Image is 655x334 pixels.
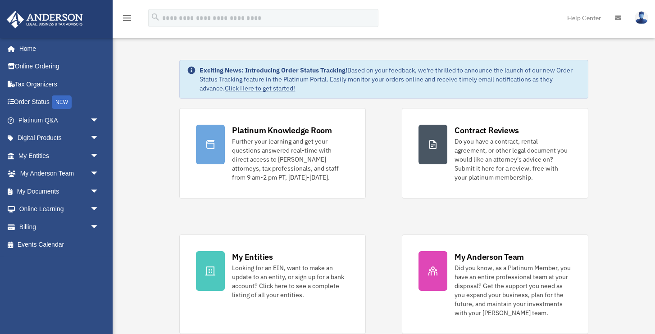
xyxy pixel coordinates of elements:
span: arrow_drop_down [90,218,108,236]
span: arrow_drop_down [90,165,108,183]
div: My Anderson Team [455,251,524,262]
a: Events Calendar [6,236,113,254]
a: Tax Organizers [6,75,113,93]
a: Click Here to get started! [225,84,295,92]
span: arrow_drop_down [90,182,108,201]
a: Online Learningarrow_drop_down [6,200,113,218]
div: Did you know, as a Platinum Member, you have an entire professional team at your disposal? Get th... [455,263,572,317]
a: My Entities Looking for an EIN, want to make an update to an entity, or sign up for a bank accoun... [179,235,366,334]
strong: Exciting News: Introducing Order Status Tracking! [200,66,347,74]
div: Do you have a contract, rental agreement, or other legal document you would like an attorney's ad... [455,137,572,182]
a: Billingarrow_drop_down [6,218,113,236]
a: My Anderson Teamarrow_drop_down [6,165,113,183]
a: Home [6,40,108,58]
a: Digital Productsarrow_drop_down [6,129,113,147]
a: Online Ordering [6,58,113,76]
a: My Anderson Team Did you know, as a Platinum Member, you have an entire professional team at your... [402,235,588,334]
i: search [150,12,160,22]
a: My Documentsarrow_drop_down [6,182,113,200]
div: Contract Reviews [455,125,519,136]
div: Platinum Knowledge Room [232,125,332,136]
i: menu [122,13,132,23]
div: NEW [52,95,72,109]
a: Order StatusNEW [6,93,113,112]
div: Looking for an EIN, want to make an update to an entity, or sign up for a bank account? Click her... [232,263,349,299]
img: User Pic [635,11,648,24]
a: menu [122,16,132,23]
span: arrow_drop_down [90,111,108,130]
a: My Entitiesarrow_drop_down [6,147,113,165]
a: Platinum Q&Aarrow_drop_down [6,111,113,129]
div: Based on your feedback, we're thrilled to announce the launch of our new Order Status Tracking fe... [200,66,580,93]
div: Further your learning and get your questions answered real-time with direct access to [PERSON_NAM... [232,137,349,182]
a: Contract Reviews Do you have a contract, rental agreement, or other legal document you would like... [402,108,588,199]
div: My Entities [232,251,273,262]
a: Platinum Knowledge Room Further your learning and get your questions answered real-time with dire... [179,108,366,199]
span: arrow_drop_down [90,129,108,148]
span: arrow_drop_down [90,147,108,165]
img: Anderson Advisors Platinum Portal [4,11,86,28]
span: arrow_drop_down [90,200,108,219]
